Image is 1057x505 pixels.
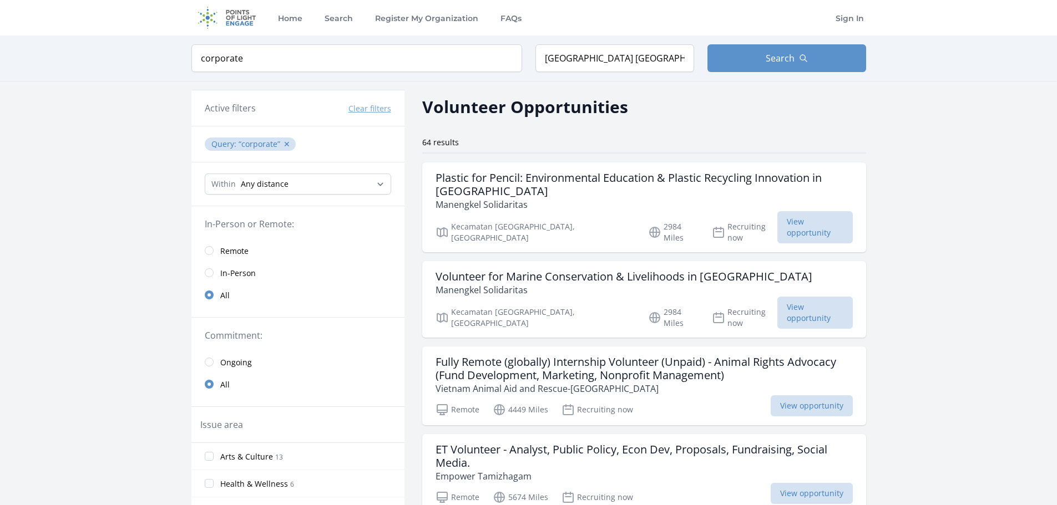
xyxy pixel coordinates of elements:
[211,139,239,149] span: Query :
[205,452,214,461] input: Arts & Culture 13
[766,52,795,65] span: Search
[220,379,230,390] span: All
[436,403,479,416] p: Remote
[648,307,699,329] p: 2984 Miles
[205,329,391,342] legend: Commitment:
[562,491,633,504] p: Recruiting now
[712,307,777,329] p: Recruiting now
[239,139,280,149] q: corporate
[436,171,853,198] h3: Plastic for Pencil: Environmental Education & Plastic Recycling Innovation in [GEOGRAPHIC_DATA]
[191,373,404,395] a: All
[436,283,812,297] p: Manengkel Solidaritas
[220,290,230,301] span: All
[290,480,294,489] span: 6
[422,346,866,425] a: Fully Remote (globally) Internship Volunteer (Unpaid) - Animal Rights Advocacy (Fund Development,...
[436,443,853,470] h3: ET Volunteer - Analyst, Public Policy, Econ Dev, Proposals, Fundraising, Social Media.
[436,491,479,504] p: Remote
[284,139,290,150] button: ✕
[436,270,812,283] h3: Volunteer for Marine Conservation & Livelihoods in [GEOGRAPHIC_DATA]
[493,491,548,504] p: 5674 Miles
[220,357,252,368] span: Ongoing
[205,479,214,488] input: Health & Wellness 6
[436,382,853,395] p: Vietnam Animal Aid and Rescue-[GEOGRAPHIC_DATA]
[220,478,288,489] span: Health & Wellness
[771,483,853,504] span: View opportunity
[712,221,777,243] p: Recruiting now
[436,355,853,382] h3: Fully Remote (globally) Internship Volunteer (Unpaid) - Animal Rights Advocacy (Fund Development,...
[707,44,866,72] button: Search
[422,162,866,252] a: Plastic for Pencil: Environmental Education & Plastic Recycling Innovation in [GEOGRAPHIC_DATA] M...
[275,452,283,462] span: 13
[436,198,853,211] p: Manengkel Solidaritas
[535,44,694,72] input: Location
[436,221,635,243] p: Kecamatan [GEOGRAPHIC_DATA], [GEOGRAPHIC_DATA]
[191,44,522,72] input: Keyword
[422,94,628,119] h2: Volunteer Opportunities
[191,239,404,262] a: Remote
[422,261,866,338] a: Volunteer for Marine Conservation & Livelihoods in [GEOGRAPHIC_DATA] Manengkel Solidaritas Kecama...
[436,470,853,483] p: Empower Tamizhagam
[648,221,699,243] p: 2984 Miles
[191,284,404,306] a: All
[562,403,633,416] p: Recruiting now
[777,297,853,329] span: View opportunity
[493,403,548,416] p: 4449 Miles
[348,103,391,114] button: Clear filters
[205,174,391,195] select: Search Radius
[777,211,853,243] span: View opportunity
[205,101,256,115] h3: Active filters
[220,246,249,257] span: Remote
[191,262,404,284] a: In-Person
[771,395,853,416] span: View opportunity
[191,351,404,373] a: Ongoing
[205,217,391,231] legend: In-Person or Remote:
[220,451,273,462] span: Arts & Culture
[436,307,635,329] p: Kecamatan [GEOGRAPHIC_DATA], [GEOGRAPHIC_DATA]
[220,268,256,279] span: In-Person
[200,418,243,431] legend: Issue area
[422,137,459,147] span: 64 results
